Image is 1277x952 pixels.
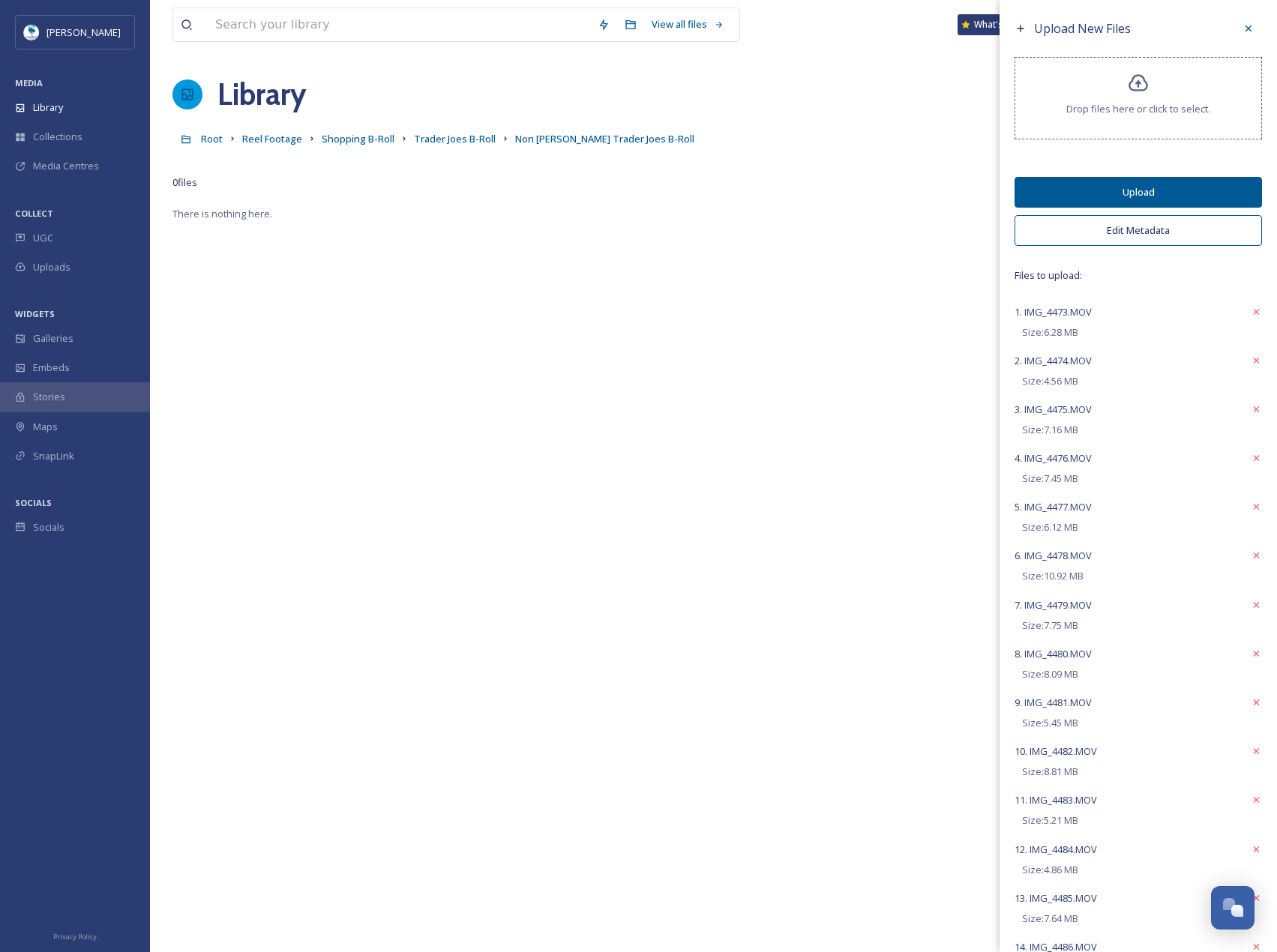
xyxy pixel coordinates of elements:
span: Embeds [33,361,70,375]
span: Shopping B-Roll [322,132,394,145]
span: Size: 8.81 MB [1022,765,1078,779]
span: Reel Footage [242,132,302,145]
span: SOCIALS [15,497,52,508]
a: View all files [644,10,732,39]
a: What's New [958,14,1033,35]
span: 12. IMG_4484.MOV [1015,843,1097,856]
span: 7. IMG_4479.MOV [1015,598,1092,612]
span: Collections [33,130,82,144]
span: UGC [33,231,53,245]
span: Privacy Policy [53,932,97,942]
span: SnapLink [33,449,74,463]
span: WIDGETS [15,308,55,319]
span: 0 file s [172,175,197,190]
span: 9. IMG_4481.MOV [1015,696,1092,709]
span: Size: 10.92 MB [1022,569,1084,583]
a: Trader Joes B-Roll [414,130,496,148]
span: [PERSON_NAME] [46,25,121,39]
button: Upload [1015,177,1262,208]
span: Non [PERSON_NAME] Trader Joes B-Roll [515,132,694,145]
a: Non [PERSON_NAME] Trader Joes B-Roll [515,130,694,148]
span: Library [33,100,63,115]
span: Maps [33,420,58,434]
span: Size: 5.21 MB [1022,813,1078,828]
span: Socials [33,520,64,534]
span: 11. IMG_4483.MOV [1015,793,1097,807]
span: 1. IMG_4473.MOV [1015,305,1092,319]
span: Media Centres [33,159,99,173]
button: Open Chat [1211,886,1255,930]
span: 8. IMG_4480.MOV [1015,647,1092,660]
img: download.jpeg [24,25,39,40]
span: Size: 6.12 MB [1022,520,1078,534]
a: Root [201,130,223,148]
span: Size: 7.75 MB [1022,618,1078,633]
span: Trader Joes B-Roll [414,132,496,145]
span: Upload New Files [1034,20,1131,37]
span: 3. IMG_4475.MOV [1015,403,1092,416]
span: There is nothing here. [172,207,272,220]
span: Size: 7.16 MB [1022,423,1078,437]
span: Size: 4.56 MB [1022,374,1078,388]
span: Size: 4.86 MB [1022,863,1078,877]
span: Size: 5.45 MB [1022,716,1078,730]
span: Drop files here or click to select. [1066,102,1210,116]
a: Privacy Policy [53,927,97,945]
a: Reel Footage [242,130,302,148]
span: Files to upload: [1015,268,1262,283]
span: 13. IMG_4485.MOV [1015,891,1097,905]
span: 5. IMG_4477.MOV [1015,500,1092,513]
span: Uploads [33,260,70,274]
span: Root [201,132,223,145]
span: Size: 7.45 MB [1022,472,1078,486]
span: MEDIA [15,77,43,88]
span: 4. IMG_4476.MOV [1015,451,1092,465]
span: Size: 6.28 MB [1022,325,1078,340]
input: Search your library [208,8,590,41]
span: COLLECT [15,208,53,219]
span: Stories [33,390,65,404]
a: Library [217,72,306,117]
span: Size: 8.09 MB [1022,667,1078,681]
span: 10. IMG_4482.MOV [1015,744,1097,758]
span: 2. IMG_4474.MOV [1015,354,1092,367]
a: Shopping B-Roll [322,130,394,148]
span: 6. IMG_4478.MOV [1015,549,1092,562]
span: Galleries [33,331,73,346]
span: Size: 7.64 MB [1022,912,1078,926]
button: Edit Metadata [1015,215,1262,246]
